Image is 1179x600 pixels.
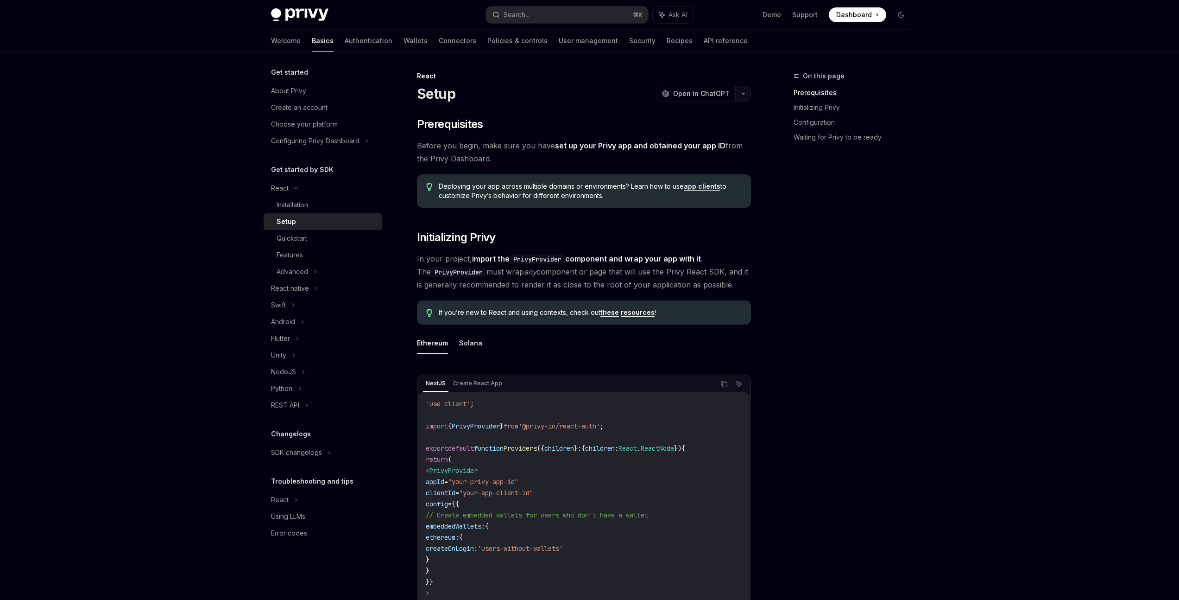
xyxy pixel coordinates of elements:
[426,455,448,464] span: return
[544,444,574,453] span: children
[555,141,725,151] a: set up your Privy app and obtained your app ID
[794,85,916,100] a: Prerequisites
[459,533,463,542] span: {
[674,444,681,453] span: })
[656,86,735,102] button: Open in ChatGPT
[345,30,392,52] a: Authentication
[426,511,648,519] span: // Create embedded wallets for users who don't have a wallet
[668,10,687,19] span: Ask AI
[271,183,289,194] div: React
[448,478,518,486] span: "your-privy-app-id"
[271,300,286,311] div: Swift
[559,30,618,52] a: User management
[733,378,745,390] button: Ask AI
[455,500,459,508] span: {
[500,422,504,430] span: }
[426,400,470,408] span: 'use client'
[426,578,429,586] span: }
[271,494,289,505] div: React
[264,508,382,525] a: Using LLMs
[486,6,648,23] button: Search...⌘K
[264,197,382,213] a: Installation
[426,500,448,508] span: config
[510,254,565,264] code: PrivyProvider
[653,6,694,23] button: Ask AI
[426,309,433,317] svg: Tip
[581,444,585,453] span: {
[894,7,908,22] button: Toggle dark mode
[271,350,286,361] div: Unity
[585,444,615,453] span: children
[684,182,720,191] a: app clients
[478,544,563,553] span: 'users-without-wallets'
[271,447,322,458] div: SDK changelogs
[426,466,429,475] span: <
[673,89,730,98] span: Open in ChatGPT
[312,30,334,52] a: Basics
[264,247,382,263] a: Features
[429,466,478,475] span: PrivyProvider
[615,444,618,453] span: :
[578,444,581,453] span: :
[504,444,537,453] span: Providers
[637,444,641,453] span: .
[472,254,701,263] strong: import the component and wrap your app with it
[600,308,619,317] a: these
[633,11,643,19] span: ⌘ K
[417,71,751,81] div: React
[264,525,382,542] a: Error codes
[404,30,428,52] a: Wallets
[426,589,429,597] span: >
[417,139,751,165] span: Before you begin, make sure you have from the Privy Dashboard.
[667,30,693,52] a: Recipes
[271,511,305,522] div: Using LLMs
[718,378,730,390] button: Copy the contents from the code block
[794,115,916,130] a: Configuration
[271,30,301,52] a: Welcome
[444,478,448,486] span: =
[452,422,500,430] span: PrivyProvider
[277,199,308,211] div: Installation
[621,308,655,317] a: resources
[439,30,476,52] a: Connectors
[431,267,486,277] code: PrivyProvider
[792,10,818,19] a: Support
[271,283,309,294] div: React native
[426,544,478,553] span: createOnLogin:
[459,489,533,497] span: "your-app-client-id"
[600,422,604,430] span: ;
[271,135,359,147] div: Configuring Privy Dashboard
[704,30,748,52] a: API reference
[417,117,483,132] span: Prerequisites
[277,216,296,227] div: Setup
[450,378,505,389] div: Create React App
[641,444,674,453] span: ReactNode
[474,444,504,453] span: function
[426,567,429,575] span: }
[271,8,328,21] img: dark logo
[277,249,303,261] div: Features
[487,30,548,52] a: Policies & controls
[417,85,455,102] h1: Setup
[271,476,353,487] h5: Troubleshooting and tips
[448,500,452,508] span: =
[271,428,311,440] h5: Changelogs
[681,444,685,453] span: {
[426,522,485,530] span: embeddedWallets:
[426,489,455,497] span: clientId
[459,332,482,354] button: Solana
[426,444,448,453] span: export
[448,444,474,453] span: default
[524,267,536,276] em: any
[439,308,741,317] span: If you’re new to React and using contexts, check out !
[429,578,433,586] span: }
[426,533,459,542] span: ethereum:
[264,213,382,230] a: Setup
[452,500,455,508] span: {
[271,366,296,377] div: NodeJS
[264,230,382,247] a: Quickstart
[264,116,382,133] a: Choose your platform
[417,332,448,354] button: Ethereum
[448,422,452,430] span: {
[439,182,741,200] span: Deploying your app across multiple domains or environments? Learn how to use to customize Privy’s...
